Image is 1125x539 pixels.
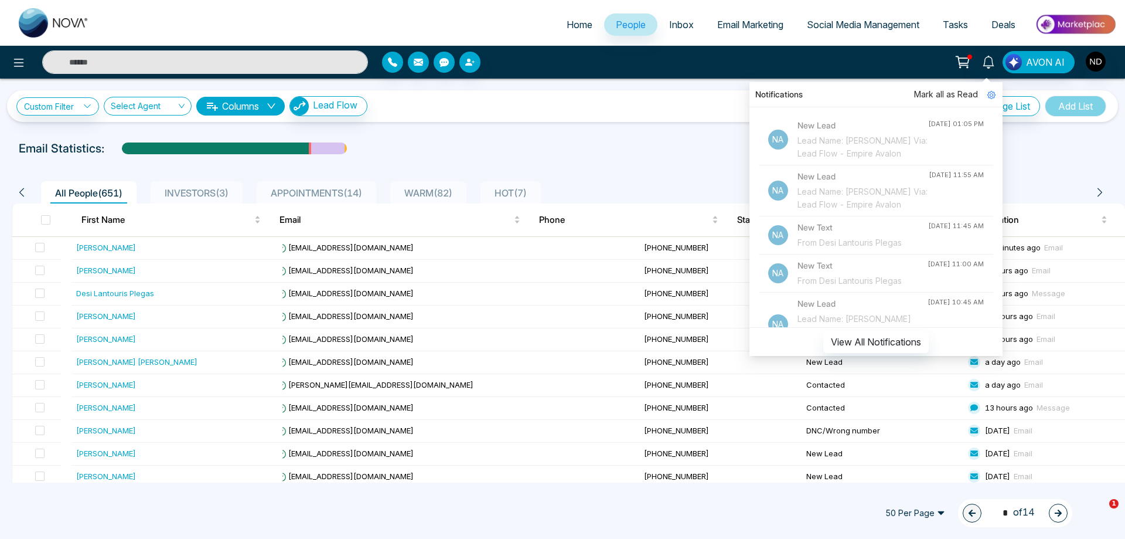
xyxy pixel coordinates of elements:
span: [PERSON_NAME][EMAIL_ADDRESS][DOMAIN_NAME] [277,380,473,389]
span: [PHONE_NUMBER] [644,243,709,252]
span: INVESTORS ( 3 ) [160,187,233,199]
span: Email [1044,243,1063,252]
span: of 14 [996,505,1035,521]
span: Last Communication [936,213,1099,227]
h4: New Text [797,259,928,272]
span: Email Marketing [717,19,783,30]
span: down [267,101,276,111]
a: People [604,13,657,36]
td: DNC/Wrong number [802,420,963,443]
img: User Avatar [1086,52,1106,72]
div: From Desi Lantouris Plegas [797,236,928,249]
div: Lead Name: [PERSON_NAME] Via: Lead Flow - Empire Avalon [797,134,928,160]
span: Social Media Management [807,19,919,30]
span: [EMAIL_ADDRESS][DOMAIN_NAME] [277,357,414,367]
a: Lead FlowLead Flow [285,96,367,116]
span: All People ( 651 ) [50,187,127,199]
div: [PERSON_NAME] [76,402,136,413]
a: Custom Filter [16,97,99,116]
span: Email [1014,426,1032,435]
span: Email [279,213,511,227]
span: a day ago [985,380,1021,389]
span: Inbox [669,19,694,30]
span: [PHONE_NUMBER] [644,357,709,367]
button: AVON AI [1003,51,1075,73]
a: Email Marketing [705,13,795,36]
p: Na [768,225,788,245]
span: HOT ( 7 ) [490,187,531,199]
div: [PERSON_NAME] [76,379,136,391]
h4: New Lead [797,297,928,310]
div: [PERSON_NAME] [PERSON_NAME] [76,356,197,368]
span: APPOINTMENTS ( 14 ) [266,187,367,199]
button: Manage List [969,96,1040,116]
th: Stage [728,204,926,236]
span: Mark all as Read [914,88,978,101]
button: Lead Flow [289,96,367,116]
span: Email [1037,311,1055,321]
span: WARM ( 82 ) [400,187,457,199]
span: 12 hours ago [985,311,1033,321]
p: Na [768,181,788,201]
span: Email [1037,334,1055,344]
a: Social Media Management [795,13,931,36]
h4: New Lead [797,119,928,132]
span: 1 [1109,499,1119,509]
a: View All Notifications [823,336,929,346]
p: Na [768,263,788,283]
span: AVON AI [1026,55,1065,69]
span: 13 hours ago [985,403,1033,412]
img: Market-place.gif [1033,11,1118,38]
span: [PHONE_NUMBER] [644,334,709,344]
td: New Lead [802,351,963,374]
span: Home [567,19,592,30]
th: Email [270,204,529,236]
div: Lead Name: [PERSON_NAME] Via: Lead Flow - Empire Avalon [797,185,929,211]
span: Message [1037,403,1070,412]
img: Lead Flow [290,97,309,116]
span: [PHONE_NUMBER] [644,380,709,389]
span: Email [1024,380,1043,389]
span: [PHONE_NUMBER] [644,472,709,481]
span: People [616,19,646,30]
span: [EMAIL_ADDRESS][DOMAIN_NAME] [277,243,414,252]
span: Message [1032,289,1065,298]
h4: New Text [797,221,928,234]
div: Lead Name: [PERSON_NAME] Plegas Via: Lead Flow - Empire Avalon [797,313,928,351]
span: Email [1014,449,1032,458]
img: Lead Flow [1005,54,1022,70]
div: [PERSON_NAME] [76,470,136,482]
iframe: Intercom live chat [1085,499,1113,527]
span: [PHONE_NUMBER] [644,266,709,275]
span: 2 hours ago [985,289,1028,298]
span: [EMAIL_ADDRESS][DOMAIN_NAME] [277,266,414,275]
span: Phone [539,213,710,227]
span: [PHONE_NUMBER] [644,289,709,298]
td: Contacted [802,397,963,420]
span: 2 hours ago [985,266,1028,275]
th: First Name [72,204,271,236]
div: [DATE] 01:05 PM [928,119,984,129]
th: Last Communication [926,204,1125,236]
span: Email [1014,472,1032,481]
span: [EMAIL_ADDRESS][DOMAIN_NAME] [277,426,414,435]
button: Columnsdown [196,97,285,116]
a: Deals [980,13,1027,36]
td: New Lead [802,443,963,466]
span: Deals [991,19,1015,30]
div: [PERSON_NAME] [76,425,136,436]
p: Na [768,314,788,334]
span: 50 Per Page [877,504,953,523]
div: Desi Lantouris Plegas [76,287,154,299]
span: [DATE] [985,449,1010,458]
span: 29 minutes ago [985,243,1041,252]
th: Phone [530,204,728,236]
p: Email Statistics: [19,140,104,157]
div: [PERSON_NAME] [76,265,136,276]
a: Inbox [657,13,705,36]
span: Email [1032,266,1051,275]
h4: New Lead [797,170,929,183]
p: Na [768,130,788,150]
div: [DATE] 11:55 AM [929,170,984,180]
span: First Name [81,213,253,227]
